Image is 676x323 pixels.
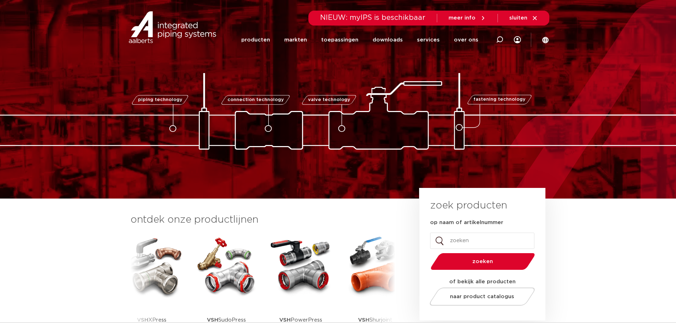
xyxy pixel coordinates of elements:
[450,294,514,299] span: naar product catalogus
[509,15,527,21] span: sluiten
[514,26,521,54] div: my IPS
[428,252,538,271] button: zoeken
[137,317,148,323] strong: VSH
[308,98,350,102] span: valve technology
[430,219,503,226] label: op naam of artikelnummer
[430,233,534,249] input: zoeken
[449,15,476,21] span: meer info
[449,15,486,21] a: meer info
[227,98,284,102] span: connection technology
[430,199,507,213] h3: zoek producten
[449,259,517,264] span: zoeken
[373,26,403,54] a: downloads
[279,317,291,323] strong: VSH
[509,15,538,21] a: sluiten
[207,317,218,323] strong: VSH
[449,279,516,284] strong: of bekijk alle producten
[241,26,270,54] a: producten
[358,317,369,323] strong: VSH
[138,98,182,102] span: piping technology
[428,288,537,306] a: naar product catalogus
[321,26,358,54] a: toepassingen
[284,26,307,54] a: markten
[320,14,425,21] span: NIEUW: myIPS is beschikbaar
[131,213,395,227] h3: ontdek onze productlijnen
[241,26,478,54] nav: Menu
[473,98,526,102] span: fastening technology
[454,26,478,54] a: over ons
[417,26,440,54] a: services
